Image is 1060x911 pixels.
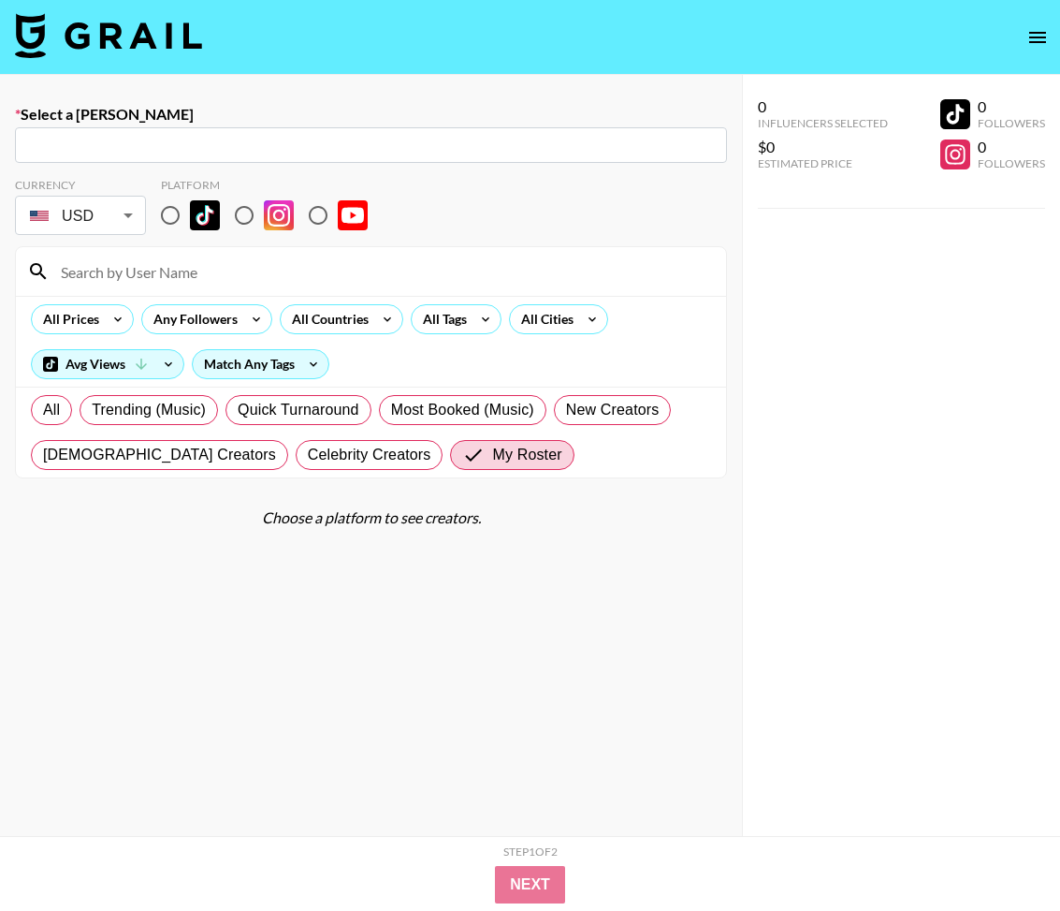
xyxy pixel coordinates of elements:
div: Followers [978,116,1045,130]
div: Followers [978,156,1045,170]
div: Any Followers [142,305,241,333]
img: Grail Talent [15,13,202,58]
span: All [43,399,60,421]
div: USD [19,199,142,232]
div: All Prices [32,305,103,333]
input: Search by User Name [50,257,715,287]
div: 0 [978,97,1045,116]
div: All Tags [412,305,471,333]
div: Platform [161,178,383,192]
div: Avg Views [32,350,183,378]
img: Instagram [264,200,294,230]
div: $0 [758,138,888,156]
div: Currency [15,178,146,192]
img: YouTube [338,200,368,230]
div: Match Any Tags [193,350,328,378]
div: 0 [978,138,1045,156]
img: TikTok [190,200,220,230]
span: My Roster [492,444,561,466]
label: Select a [PERSON_NAME] [15,105,727,124]
button: Next [495,866,565,904]
div: Step 1 of 2 [503,845,558,859]
span: [DEMOGRAPHIC_DATA] Creators [43,444,276,466]
span: Celebrity Creators [308,444,431,466]
span: Trending (Music) [92,399,206,421]
div: All Countries [281,305,372,333]
div: Estimated Price [758,156,888,170]
div: Choose a platform to see creators. [15,508,727,527]
button: open drawer [1019,19,1056,56]
span: Quick Turnaround [238,399,359,421]
span: Most Booked (Music) [391,399,534,421]
div: 0 [758,97,888,116]
div: All Cities [510,305,577,333]
span: New Creators [566,399,660,421]
div: Influencers Selected [758,116,888,130]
